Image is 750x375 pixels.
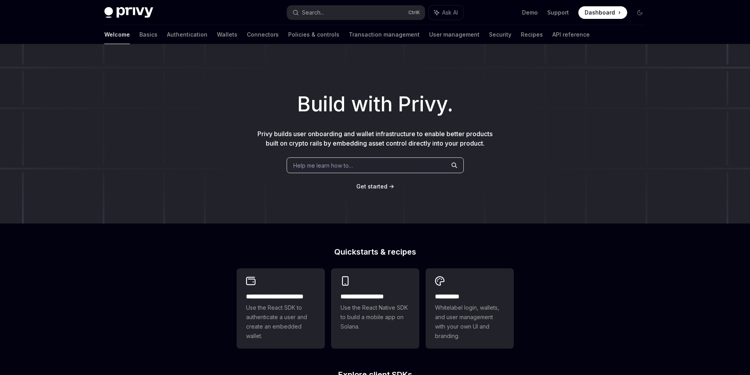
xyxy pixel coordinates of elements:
div: Search... [302,8,324,17]
span: Get started [356,183,387,190]
a: Authentication [167,25,207,44]
h2: Quickstarts & recipes [237,248,514,256]
a: Transaction management [349,25,420,44]
h1: Build with Privy. [13,89,737,120]
a: Dashboard [578,6,627,19]
span: Dashboard [585,9,615,17]
a: Welcome [104,25,130,44]
button: Toggle dark mode [633,6,646,19]
a: Recipes [521,25,543,44]
a: Support [547,9,569,17]
img: dark logo [104,7,153,18]
a: API reference [552,25,590,44]
button: Ask AI [429,6,463,20]
span: Use the React Native SDK to build a mobile app on Solana. [341,303,410,331]
a: Policies & controls [288,25,339,44]
span: Whitelabel login, wallets, and user management with your own UI and branding. [435,303,504,341]
span: Privy builds user onboarding and wallet infrastructure to enable better products built on crypto ... [257,130,493,147]
a: Wallets [217,25,237,44]
span: Ctrl K [408,9,420,16]
span: Use the React SDK to authenticate a user and create an embedded wallet. [246,303,315,341]
button: Search...CtrlK [287,6,425,20]
a: Connectors [247,25,279,44]
span: Help me learn how to… [293,161,353,170]
a: User management [429,25,480,44]
a: **** *****Whitelabel login, wallets, and user management with your own UI and branding. [426,268,514,349]
a: Demo [522,9,538,17]
a: Basics [139,25,157,44]
a: Security [489,25,511,44]
a: Get started [356,183,387,190]
a: **** **** **** ***Use the React Native SDK to build a mobile app on Solana. [331,268,419,349]
span: Ask AI [442,9,458,17]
